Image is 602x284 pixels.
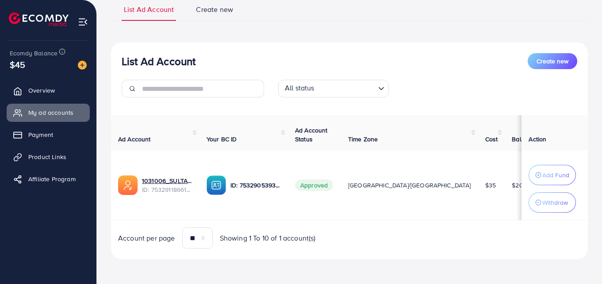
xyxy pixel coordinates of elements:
span: Balance [512,135,535,144]
a: My ad accounts [7,104,90,121]
span: Action [529,135,546,144]
span: ID: 7532911866125811713 [142,185,192,194]
button: Add Fund [529,165,576,185]
img: image [78,61,87,70]
span: Product Links [28,152,66,161]
span: Time Zone [348,135,378,144]
span: Ad Account [118,135,151,144]
button: Create new [528,53,577,69]
a: 1031006_SULTAN MIAN SAHIB MUBARAK_1753892726686 [142,176,192,185]
span: Account per page [118,233,175,243]
div: Search for option [278,80,389,97]
img: ic-ba-acc.ded83a64.svg [207,175,226,195]
span: Your BC ID [207,135,237,144]
span: Create new [537,57,568,66]
img: ic-ads-acc.e4c84228.svg [118,175,138,195]
span: Payment [28,130,53,139]
a: Affiliate Program [7,170,90,188]
a: Product Links [7,148,90,166]
p: Withdraw [542,197,568,208]
a: Overview [7,82,90,99]
img: logo [9,12,69,26]
img: menu [78,17,88,27]
span: Ad Account Status [295,126,328,144]
span: $35 [485,181,496,190]
span: Overview [28,86,55,95]
span: [GEOGRAPHIC_DATA]/[GEOGRAPHIC_DATA] [348,181,471,190]
a: Payment [7,126,90,144]
span: Approved [295,179,333,191]
span: Cost [485,135,498,144]
span: All status [283,81,316,95]
span: My ad accounts [28,108,73,117]
iframe: Chat [564,244,595,277]
span: $20 [512,181,523,190]
button: Withdraw [529,192,576,213]
span: Affiliate Program [28,175,76,183]
p: Add Fund [542,170,569,180]
h3: List Ad Account [122,55,196,68]
div: <span class='underline'>1031006_SULTAN MIAN SAHIB MUBARAK_1753892726686</span></br>75329118661258... [142,176,192,195]
span: List Ad Account [124,4,174,15]
p: ID: 7532905393157128208 [230,180,281,191]
input: Search for option [317,82,375,95]
span: $45 [8,56,27,73]
span: Create new [196,4,233,15]
span: Ecomdy Balance [10,49,58,58]
span: Showing 1 To 10 of 1 account(s) [220,233,316,243]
